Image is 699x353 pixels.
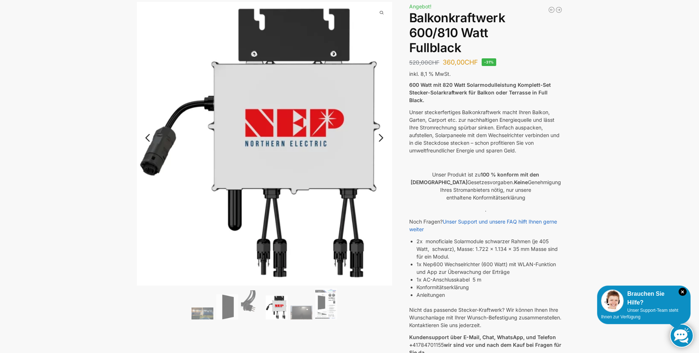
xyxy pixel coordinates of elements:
[409,306,562,329] p: Nicht das passende Stecker-Kraftwerk? Wir können Ihnen Ihre Wunschanlage mit Ihrer Wunsch-Befesti...
[416,283,562,291] li: Konformitätserklärung
[216,294,238,319] img: TommaTech Vorderseite
[514,179,528,185] strong: Keine
[428,59,439,66] span: CHF
[409,3,431,9] span: Angebot!
[315,288,337,319] img: Balkonkraftwerk 600/810 Watt Fullblack – Bild 6
[482,58,497,66] span: -31%
[409,218,562,233] p: Noch Fragen?
[679,288,687,296] i: Schließen
[548,6,555,13] a: Balkonkraftwerk 445/600 Watt Bificial
[409,334,556,348] strong: Kundensupport über E-Mail, Chat, WhatsApp, und Telefon +
[409,71,451,77] span: inkl. 8,1 % MwSt.
[409,171,562,201] p: Unser Produkt ist zu Gesetzesvorgaben. Genehmigung Ihres Stromanbieters nötig, nur unsere enthalt...
[241,290,263,319] img: Anschlusskabel-3meter_schweizer-stecker
[191,307,213,319] img: 2 Balkonkraftwerke
[409,218,557,232] a: Unser Support und unsere FAQ hilft Ihnen gerne weiter
[555,6,562,13] a: Balkonkraftwerk 405/600 Watt erweiterbar
[601,308,678,319] span: Unser Support-Team steht Ihnen zur Verfügung
[409,206,562,213] p: .
[409,59,439,66] bdi: 520,00
[409,11,562,55] h1: Balkonkraftwerk 600/810 Watt Fullblack
[601,290,687,307] div: Brauchen Sie Hilfe?
[416,237,562,260] li: 2x monoficiale Solarmodule schwarzer Rahmen (je 405 Watt, schwarz), Masse: 1.722 x 1.134 x 35 mm ...
[416,276,562,283] li: 1x AC-Anschlusskabel 5 m
[409,82,551,103] strong: 600 Watt mit 820 Watt Solarmodulleistung Komplett-Set Stecker-Solarkraftwerk für Balkon oder Terr...
[416,260,562,276] li: 1x Nep600 Wechselrichter (600 Watt) mit WLAN-Funktion und App zur Überwachung der Erträge
[266,295,288,319] img: NEP 800 Drosselbar auf 600 Watt
[392,2,648,163] img: Balkonkraftwerk 600/810 Watt Fullblack 9
[465,58,478,66] span: CHF
[601,290,624,312] img: Customer service
[291,306,312,319] img: Balkonkraftwerk 600/810 Watt Fullblack – Bild 5
[443,58,478,66] bdi: 360,00
[416,291,562,299] li: Anleitungen
[409,108,562,154] p: Unser steckerfertiges Balkonkraftwerk macht Ihren Balkon, Garten, Carport etc. zur nachhaltigen E...
[411,171,540,185] strong: 100 % konform mit den [DEMOGRAPHIC_DATA]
